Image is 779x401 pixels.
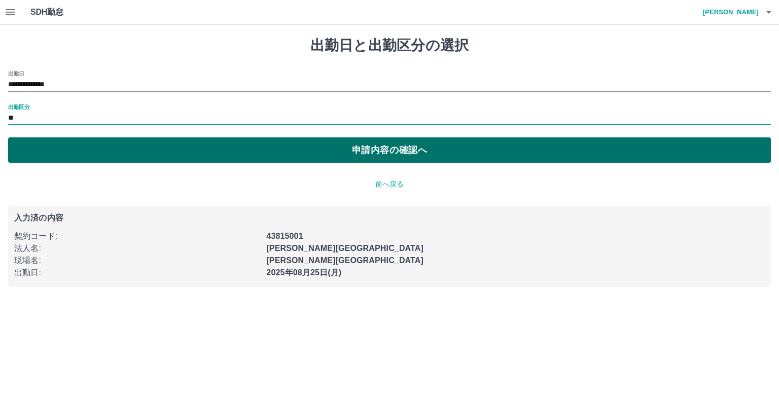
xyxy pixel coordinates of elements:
p: 入力済の内容 [14,214,765,222]
p: 契約コード : [14,230,260,242]
label: 出勤区分 [8,103,29,111]
b: [PERSON_NAME][GEOGRAPHIC_DATA] [266,244,423,252]
b: [PERSON_NAME][GEOGRAPHIC_DATA] [266,256,423,265]
p: 出勤日 : [14,267,260,279]
b: 43815001 [266,232,303,240]
h1: 出勤日と出勤区分の選択 [8,37,771,54]
p: 現場名 : [14,254,260,267]
p: 法人名 : [14,242,260,254]
label: 出勤日 [8,69,24,77]
p: 前へ戻る [8,179,771,190]
button: 申請内容の確認へ [8,137,771,163]
b: 2025年08月25日(月) [266,268,341,277]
